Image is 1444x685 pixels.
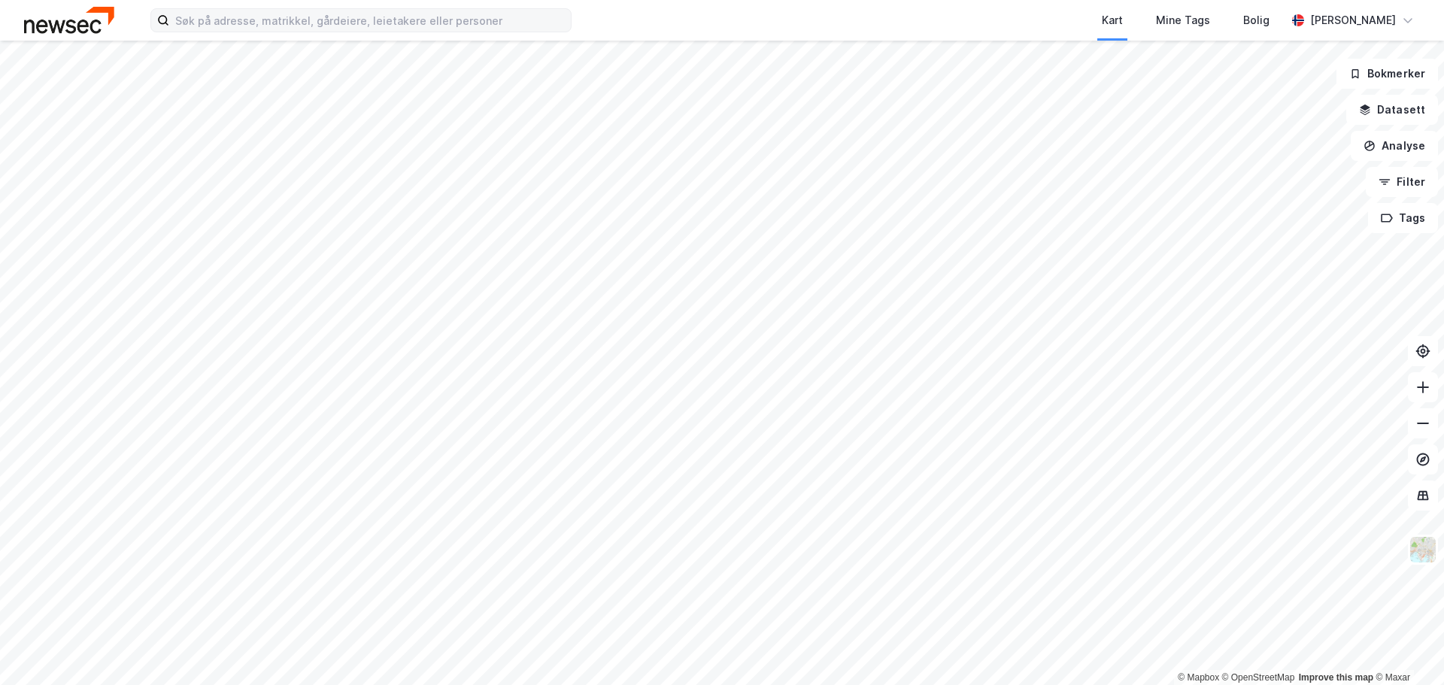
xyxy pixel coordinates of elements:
button: Analyse [1351,131,1438,161]
button: Datasett [1346,95,1438,125]
img: Z [1409,535,1437,564]
button: Bokmerker [1336,59,1438,89]
button: Filter [1366,167,1438,197]
a: Improve this map [1299,672,1373,683]
div: Kart [1102,11,1123,29]
button: Tags [1368,203,1438,233]
div: Bolig [1243,11,1270,29]
a: OpenStreetMap [1222,672,1295,683]
div: Mine Tags [1156,11,1210,29]
img: newsec-logo.f6e21ccffca1b3a03d2d.png [24,7,114,33]
div: [PERSON_NAME] [1310,11,1396,29]
iframe: Chat Widget [1369,613,1444,685]
input: Søk på adresse, matrikkel, gårdeiere, leietakere eller personer [169,9,571,32]
a: Mapbox [1178,672,1219,683]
